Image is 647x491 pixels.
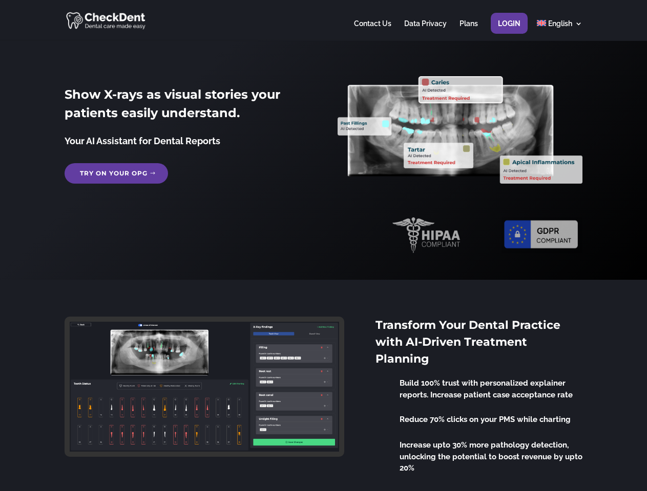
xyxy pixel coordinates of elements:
span: Your AI Assistant for Dental Reports [65,136,220,146]
h2: Show X-rays as visual stories your patients easily understand. [65,85,309,127]
img: X_Ray_annotated [338,76,582,184]
span: Build 100% trust with personalized explainer reports. Increase patient case acceptance rate [400,378,573,399]
span: Transform Your Dental Practice with AI-Driven Treatment Planning [375,318,560,366]
span: Reduce 70% clicks on your PMS while charting [400,415,571,424]
img: CheckDent AI [66,10,147,30]
a: Contact Us [354,20,391,40]
a: Plans [460,20,478,40]
a: Data Privacy [404,20,447,40]
a: English [537,20,582,40]
a: Login [498,20,520,40]
a: Try on your OPG [65,163,168,184]
span: English [548,19,572,28]
span: Increase upto 30% more pathology detection, unlocking the potential to boost revenue by upto 20% [400,440,582,473]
